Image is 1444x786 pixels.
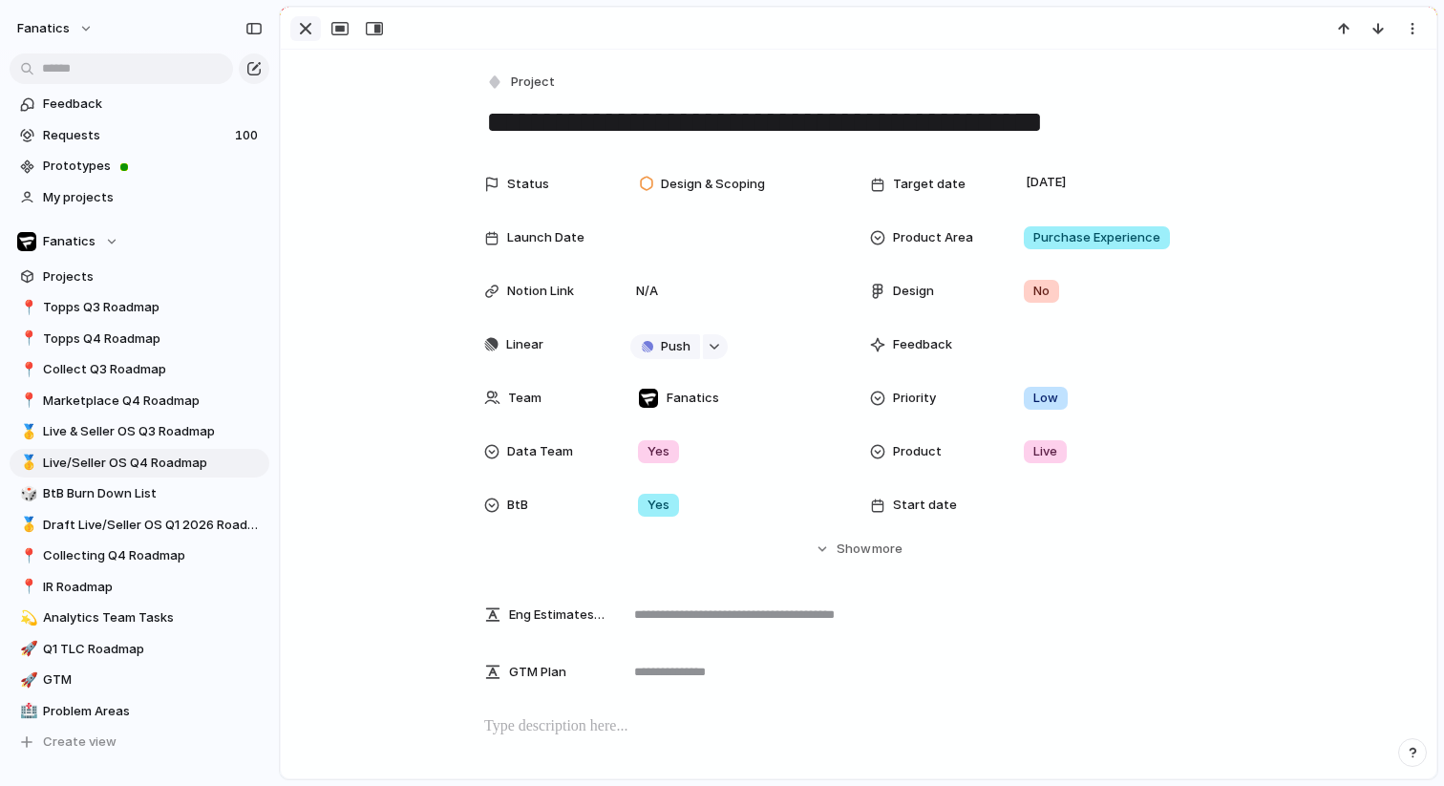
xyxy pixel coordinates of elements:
[43,454,263,473] span: Live/Seller OS Q4 Roadmap
[10,183,269,212] a: My projects
[43,188,263,207] span: My projects
[20,452,33,474] div: 🥇
[43,95,263,114] span: Feedback
[893,389,936,408] span: Priority
[893,442,942,461] span: Product
[235,126,262,145] span: 100
[17,608,36,627] button: 💫
[10,293,269,322] a: 📍Topps Q3 Roadmap
[43,126,229,145] span: Requests
[43,546,263,565] span: Collecting Q4 Roadmap
[507,282,574,301] span: Notion Link
[17,298,36,317] button: 📍
[20,359,33,381] div: 📍
[1033,389,1058,408] span: Low
[10,227,269,256] button: Fanatics
[43,422,263,441] span: Live & Seller OS Q3 Roadmap
[17,578,36,597] button: 📍
[893,335,952,354] span: Feedback
[20,421,33,443] div: 🥇
[509,663,566,682] span: GTM Plan
[43,232,96,251] span: Fanatics
[17,702,36,721] button: 🏥
[43,157,263,176] span: Prototypes
[43,733,117,752] span: Create view
[10,325,269,353] a: 📍Topps Q4 Roadmap
[10,479,269,508] a: 🎲BtB Burn Down List
[648,496,669,515] span: Yes
[43,608,263,627] span: Analytics Team Tasks
[10,697,269,726] a: 🏥Problem Areas
[872,540,902,559] span: more
[17,360,36,379] button: 📍
[20,390,33,412] div: 📍
[43,392,263,411] span: Marketplace Q4 Roadmap
[893,282,934,301] span: Design
[893,496,957,515] span: Start date
[43,360,263,379] span: Collect Q3 Roadmap
[10,449,269,478] a: 🥇Live/Seller OS Q4 Roadmap
[508,389,541,408] span: Team
[10,263,269,291] a: Projects
[20,545,33,567] div: 📍
[10,90,269,118] a: Feedback
[43,267,263,287] span: Projects
[1033,228,1160,247] span: Purchase Experience
[661,337,690,356] span: Push
[661,175,765,194] span: Design & Scoping
[506,335,543,354] span: Linear
[43,670,263,690] span: GTM
[20,607,33,629] div: 💫
[648,442,669,461] span: Yes
[43,298,263,317] span: Topps Q3 Roadmap
[507,175,549,194] span: Status
[507,496,528,515] span: BtB
[10,666,269,694] div: 🚀GTM
[10,417,269,446] div: 🥇Live & Seller OS Q3 Roadmap
[20,638,33,660] div: 🚀
[17,670,36,690] button: 🚀
[10,573,269,602] div: 📍IR Roadmap
[10,542,269,570] a: 📍Collecting Q4 Roadmap
[893,175,966,194] span: Target date
[17,640,36,659] button: 🚀
[43,578,263,597] span: IR Roadmap
[10,121,269,150] a: Requests100
[1033,282,1050,301] span: No
[20,576,33,598] div: 📍
[10,511,269,540] a: 🥇Draft Live/Seller OS Q1 2026 Roadmap
[43,484,263,503] span: BtB Burn Down List
[17,422,36,441] button: 🥇
[507,228,584,247] span: Launch Date
[10,635,269,664] a: 🚀Q1 TLC Roadmap
[482,69,561,96] button: Project
[43,640,263,659] span: Q1 TLC Roadmap
[17,392,36,411] button: 📍
[20,514,33,536] div: 🥇
[20,328,33,350] div: 📍
[507,442,573,461] span: Data Team
[17,454,36,473] button: 🥇
[628,282,666,301] span: N/A
[17,484,36,503] button: 🎲
[509,605,606,625] span: Eng Estimates (B/iOs/A/W) in Cycles
[20,297,33,319] div: 📍
[17,329,36,349] button: 📍
[9,13,103,44] button: fanatics
[511,73,555,92] span: Project
[43,702,263,721] span: Problem Areas
[17,546,36,565] button: 📍
[10,355,269,384] a: 📍Collect Q3 Roadmap
[17,516,36,535] button: 🥇
[10,604,269,632] a: 💫Analytics Team Tasks
[10,387,269,415] a: 📍Marketplace Q4 Roadmap
[43,329,263,349] span: Topps Q4 Roadmap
